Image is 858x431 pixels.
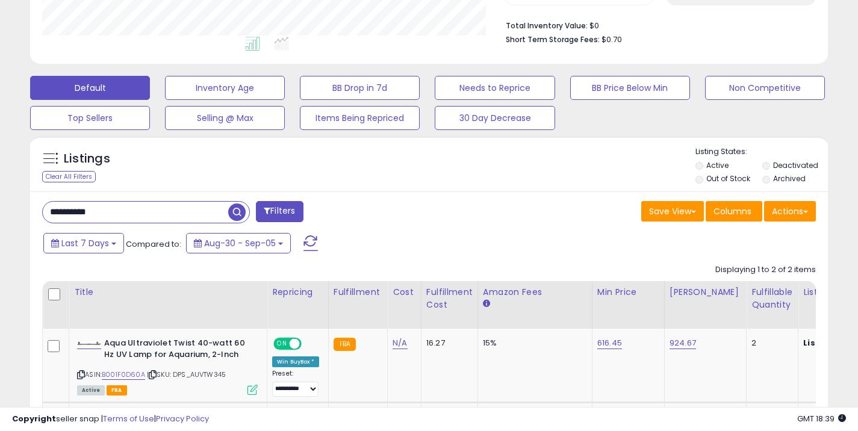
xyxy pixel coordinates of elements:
label: Archived [773,173,806,184]
a: N/A [393,337,407,349]
div: Fulfillment Cost [426,286,473,311]
strong: Copyright [12,413,56,424]
div: Min Price [597,286,659,299]
button: Items Being Repriced [300,106,420,130]
b: Total Inventory Value: [506,20,588,31]
button: Save View [641,201,704,222]
span: Compared to: [126,238,181,250]
a: 616.45 [597,337,622,349]
a: B001F0D60A [102,370,145,380]
button: Default [30,76,150,100]
button: Non Competitive [705,76,825,100]
span: All listings currently available for purchase on Amazon [77,385,105,395]
button: Filters [256,201,303,222]
span: 2025-09-13 18:39 GMT [797,413,846,424]
b: Aqua Ultraviolet Twist 40-watt 60 Hz UV Lamp for Aquarium, 2-Inch [104,338,250,363]
div: 2 [751,338,789,349]
div: [PERSON_NAME] [670,286,741,299]
p: Listing States: [695,146,828,158]
span: FBA [107,385,127,395]
button: Selling @ Max [165,106,285,130]
a: Terms of Use [103,413,154,424]
button: Inventory Age [165,76,285,100]
div: Preset: [272,370,319,397]
label: Out of Stock [706,173,750,184]
button: Needs to Reprice [435,76,555,100]
li: $0 [506,17,807,32]
div: Fulfillable Quantity [751,286,793,311]
button: Columns [706,201,762,222]
div: Clear All Filters [42,171,96,182]
span: ON [275,339,290,349]
img: 21CqBtWMLjL._SL40_.jpg [77,341,101,346]
button: Aug-30 - Sep-05 [186,233,291,253]
b: Short Term Storage Fees: [506,34,600,45]
b: Listed Price: [803,337,858,349]
div: Repricing [272,286,323,299]
h5: Listings [64,150,110,167]
small: FBA [334,338,356,351]
button: BB Drop in 7d [300,76,420,100]
button: BB Price Below Min [570,76,690,100]
button: 30 Day Decrease [435,106,555,130]
span: Last 7 Days [61,237,109,249]
div: 16.27 [426,338,468,349]
a: 924.67 [670,337,696,349]
div: 15% [483,338,583,349]
div: Title [74,286,262,299]
div: ASIN: [77,338,258,394]
span: | SKU: DPS_AUVTW345 [147,370,226,379]
span: Aug-30 - Sep-05 [204,237,276,249]
span: OFF [300,339,319,349]
div: Cost [393,286,416,299]
div: Displaying 1 to 2 of 2 items [715,264,816,276]
label: Active [706,160,729,170]
a: Privacy Policy [156,413,209,424]
label: Deactivated [773,160,818,170]
span: $0.70 [602,34,622,45]
small: Amazon Fees. [483,299,490,309]
button: Last 7 Days [43,233,124,253]
div: seller snap | | [12,414,209,425]
span: Columns [713,205,751,217]
button: Top Sellers [30,106,150,130]
button: Actions [764,201,816,222]
div: Fulfillment [334,286,382,299]
div: Amazon Fees [483,286,587,299]
div: Win BuyBox * [272,356,319,367]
